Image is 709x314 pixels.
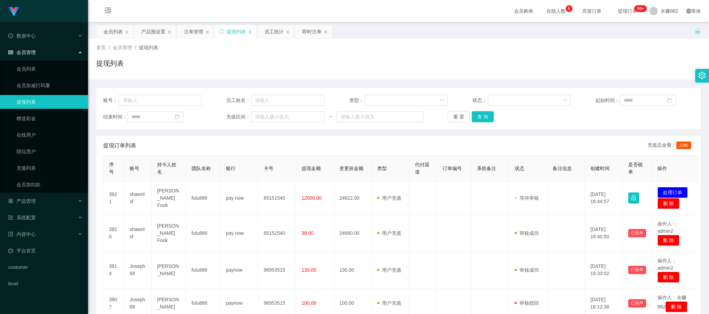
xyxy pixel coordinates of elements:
[628,266,646,274] button: 已锁单
[17,145,83,158] a: 陪玩用户
[590,166,610,171] span: 创建时间
[377,230,401,236] span: 用户充值
[226,166,236,171] span: 银行
[103,181,124,215] td: 3821
[302,166,321,171] span: 提现金额
[337,111,423,122] input: 请输入最大值为
[258,215,296,252] td: 85151540
[186,181,220,215] td: fulu888
[17,128,83,142] a: 在线用户
[220,252,258,289] td: paynow
[219,29,224,34] i: 图标: sync
[96,58,124,69] h1: 提现列表
[103,97,119,104] span: 账号：
[698,72,706,79] i: 图标: setting
[227,25,246,38] div: 提现列表
[667,98,672,103] i: 图标: calendar
[657,272,679,283] button: 删 除
[124,252,152,289] td: Joseph68
[152,252,186,289] td: [PERSON_NAME]
[8,33,13,38] i: 图标: check-circle-o
[103,252,124,289] td: 3814
[8,33,36,39] span: 数据中心
[248,30,252,34] i: 图标: close
[8,50,13,55] i: 图标: table
[334,181,372,215] td: 24622.00
[686,9,691,13] i: 图标: global
[585,252,623,289] td: [DATE] 16:33:02
[665,301,687,312] button: 删 除
[264,25,284,38] div: 员工统计
[8,199,13,203] i: 图标: appstore-o
[8,244,83,258] a: 图标: dashboard平台首页
[175,114,179,119] i: 图标: calendar
[8,277,83,291] a: level
[377,166,387,171] span: 类型
[614,9,641,13] span: 提现订单
[125,30,129,34] i: 图标: close
[258,181,296,215] td: 85151540
[302,267,316,273] span: 130.00
[568,5,570,12] p: 6
[135,45,136,50] span: /
[657,258,677,271] span: 操作人：admin2
[109,162,114,175] span: 序号
[17,161,83,175] a: 充值列表
[302,230,314,236] span: 38.00
[515,267,539,273] span: 审核成功
[141,25,165,38] div: 产品预设置
[596,97,620,104] span: 起始时间：
[349,97,365,104] span: 类型：
[226,113,251,121] span: 充值区间：
[566,5,572,12] sup: 6
[103,215,124,252] td: 3820
[302,300,316,306] span: 100.00
[515,166,524,171] span: 状态
[302,25,321,38] div: 即时注单
[657,221,677,234] span: 操作人：admin2
[152,181,186,215] td: [PERSON_NAME] Fook
[17,95,83,109] a: 提现列表
[258,252,296,289] td: 96953515
[157,162,176,175] span: 持卡人姓名
[515,195,539,201] span: 等待审核
[448,111,470,122] button: 重 置
[339,166,363,171] span: 变更前金额
[184,25,203,38] div: 注单管理
[334,215,372,252] td: 24660.00
[515,230,539,236] span: 审核成功
[8,215,36,220] span: 系统配置
[657,166,667,171] span: 操作
[96,45,106,50] span: 首页
[443,166,462,171] span: 订单编号
[8,260,83,274] a: customer
[109,45,110,50] span: /
[124,181,152,215] td: shawnlsf
[657,198,679,209] button: 删 除
[8,7,19,17] img: logo.9652507e.png
[103,142,136,150] span: 提现订单列表
[286,30,290,34] i: 图标: close
[377,267,401,273] span: 用户充值
[96,0,120,22] i: 图标: menu-fold
[139,45,158,50] span: 提现列表
[472,97,488,104] span: 状态：
[415,162,429,175] span: 代付渠道
[17,112,83,125] a: 赠送彩金
[579,9,605,13] span: 充值订单
[8,215,13,220] i: 图标: form
[439,98,444,103] i: 图标: down
[477,166,496,171] span: 系统备注
[657,235,679,246] button: 删 除
[152,215,186,252] td: [PERSON_NAME] Fook
[302,195,321,201] span: 12000.00
[220,215,258,252] td: pay now
[251,95,325,106] input: 请输入
[8,198,36,204] span: 产品管理
[251,111,325,122] input: 请输入最小值为
[205,30,209,34] i: 图标: close
[103,25,123,38] div: 会员列表
[628,192,639,203] button: 图标: lock
[325,113,337,121] span: ~
[186,252,220,289] td: fulu888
